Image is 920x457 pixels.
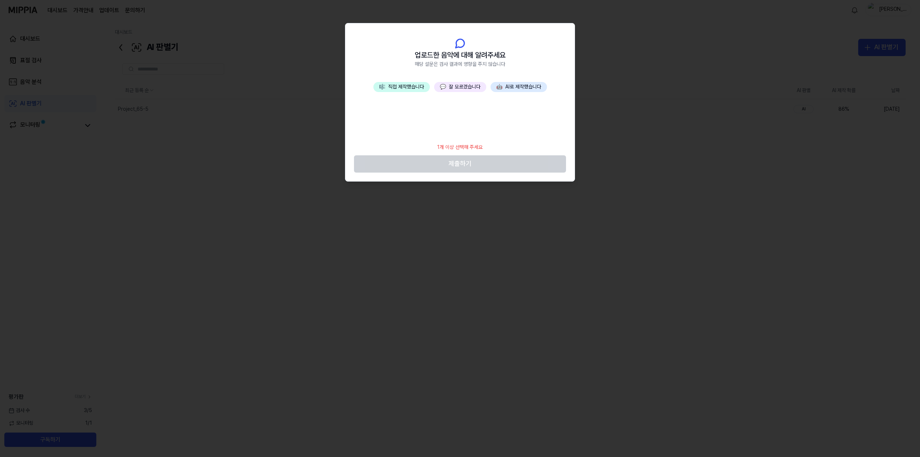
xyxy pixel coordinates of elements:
span: 💬 [440,84,446,90]
button: 🎼직접 제작했습니다 [373,82,430,92]
span: 🎼 [379,84,385,90]
button: 🤖AI로 제작했습니다 [491,82,547,92]
span: 업로드한 음악에 대해 알려주세요 [415,49,506,61]
span: 🤖 [496,84,502,90]
span: 해당 설문은 검사 결과에 영향을 주지 않습니다 [415,61,505,68]
div: 1개 이상 선택해 주세요 [433,140,487,155]
button: 💬잘 모르겠습니다 [434,82,486,92]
